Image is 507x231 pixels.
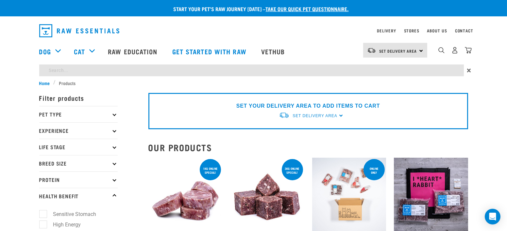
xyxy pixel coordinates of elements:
[236,102,380,110] p: SET YOUR DELIVERY AREA TO ADD ITEMS TO CART
[74,46,85,56] a: Cat
[427,29,447,32] a: About Us
[43,221,84,229] label: High Energy
[34,22,473,40] nav: dropdown navigation
[39,80,54,86] a: Home
[255,38,293,64] a: Vethub
[39,64,464,76] input: Search...
[39,188,118,204] p: Health Benefit
[485,209,500,224] div: Open Intercom Messenger
[451,47,458,54] img: user.png
[266,7,349,10] a: take our quick pet questionnaire.
[101,38,165,64] a: Raw Education
[166,38,255,64] a: Get started with Raw
[39,122,118,139] p: Experience
[455,29,473,32] a: Contact
[438,47,445,53] img: home-icon-1@2x.png
[39,46,51,56] a: Dog
[39,80,50,86] span: Home
[39,155,118,171] p: Breed Size
[465,47,472,54] img: home-icon@2x.png
[282,164,303,177] div: 3kg online special!
[363,164,385,177] div: Online Only
[467,64,471,76] span: ×
[367,47,376,53] img: van-moving.png
[148,142,468,152] h2: Our Products
[39,139,118,155] p: Life Stage
[39,171,118,188] p: Protein
[379,50,417,52] span: Set Delivery Area
[39,24,119,37] img: Raw Essentials Logo
[39,90,118,106] p: Filter products
[404,29,419,32] a: Stores
[293,114,337,118] span: Set Delivery Area
[279,112,289,119] img: van-moving.png
[39,106,118,122] p: Pet Type
[377,29,396,32] a: Delivery
[200,164,221,177] div: 1kg online special!
[43,210,99,218] label: Sensitive Stomach
[39,80,468,86] nav: breadcrumbs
